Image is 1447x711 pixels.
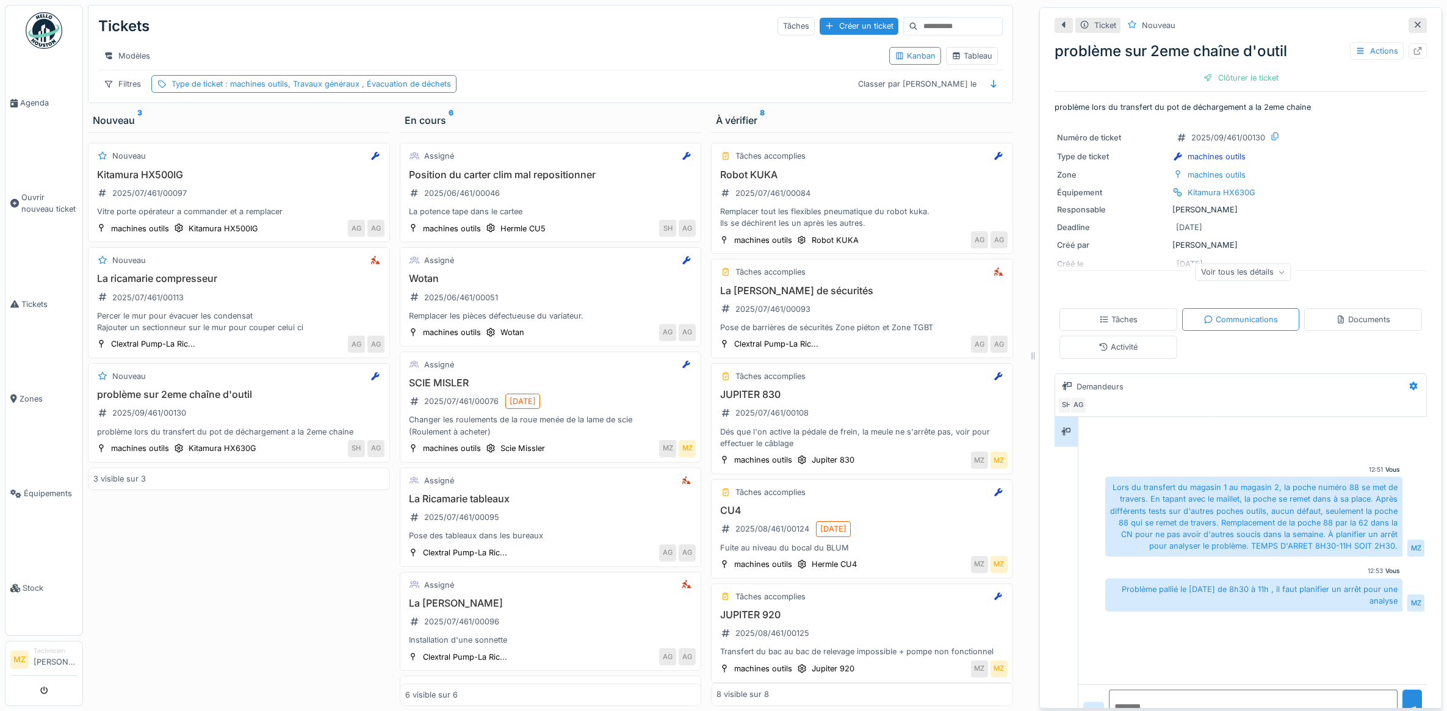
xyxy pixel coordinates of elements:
div: 2025/08/461/00125 [735,627,809,639]
div: 8 visible sur 8 [716,689,769,701]
div: SH [659,220,676,237]
div: problème lors du transfert du pot de déchargement a la 2eme chaine [93,426,384,438]
div: Kanban [895,50,936,62]
div: Nouveau [112,254,146,266]
div: Type de ticket [171,78,451,90]
div: Percer le mur pour évacuer les condensat Rajouter un sectionneur sur le mur pour couper celui ci [93,310,384,333]
div: 2025/07/461/00113 [112,292,184,303]
div: AG [348,220,365,237]
div: Remplacer tout les flexibles pneumatique du robot kuka. Ils se déchirent les un après les autres. [716,206,1008,229]
div: Classer par [PERSON_NAME] le [853,75,982,93]
div: Nouveau [112,370,146,382]
div: AG [659,324,676,341]
div: 2025/08/461/00124 [735,523,809,535]
h3: JUPITER 920 [716,609,1008,621]
h3: La Ricamarie tableaux [405,493,696,505]
div: AG [367,220,384,237]
div: MZ [991,556,1008,573]
h3: La ricamarie compresseur [93,273,384,284]
div: machines outils [734,558,792,570]
span: : machines outils, Travaux généraux , Évacuation de déchets [223,79,451,88]
div: Changer les roulements de la roue menée de la lame de scie (Roulement à acheter) [405,414,696,437]
h3: La [PERSON_NAME] de sécurités [716,285,1008,297]
div: Tableau [951,50,992,62]
div: La potence tape dans le cartee [405,206,696,217]
div: 12:51 [1369,465,1383,474]
div: [DATE] [820,523,846,535]
div: AG [971,231,988,248]
li: [PERSON_NAME] [34,646,78,673]
div: Deadline [1057,222,1167,233]
h3: JUPITER 830 [716,389,1008,400]
div: AG [679,544,696,561]
div: 2025/07/461/00097 [112,187,187,199]
span: Zones [20,393,78,405]
div: Wotan [500,327,524,338]
div: MZ [971,660,988,677]
div: 2025/09/461/00130 [1191,132,1265,143]
div: MZ [1407,594,1424,612]
div: Clôturer le ticket [1199,70,1283,86]
div: Type de ticket [1057,151,1167,162]
div: Clextral Pump-La Ric... [423,547,507,558]
img: Badge_color-CXgf-gQk.svg [26,12,62,49]
div: Équipement [1057,187,1167,198]
div: Communications [1203,314,1278,325]
div: Tâches accomplies [735,486,806,498]
span: Équipements [24,488,78,499]
a: Ouvrir nouveau ticket [5,150,82,256]
div: Jupiter 830 [812,454,854,466]
div: MZ [659,440,676,457]
h3: Robot KUKA [716,169,1008,181]
div: Documents [1336,314,1390,325]
a: Tickets [5,257,82,352]
div: Ticket [1094,20,1116,31]
div: 12:53 [1368,566,1383,576]
div: Clextral Pump-La Ric... [111,338,195,350]
h3: SCIE MISLER [405,377,696,389]
div: Nouveau [112,150,146,162]
div: problème sur 2eme chaîne d'outil [1055,40,1427,62]
a: MZ Technicien[PERSON_NAME] [10,646,78,676]
div: SH [348,440,365,457]
div: [DATE] [1176,222,1202,233]
h3: La [PERSON_NAME] [405,597,696,609]
div: Transfert du bac au bac de relevage impossible + pompe non fonctionnel [716,646,1008,657]
div: 2025/07/461/00096 [424,616,499,627]
div: machines outils [734,454,792,466]
div: MZ [991,660,1008,677]
div: Vitre porte opérateur a commander et a remplacer [93,206,384,217]
div: machines outils [734,234,792,246]
div: machines outils [423,223,481,234]
div: Demandeurs [1077,381,1124,392]
div: À vérifier [716,113,1008,128]
div: Clextral Pump-La Ric... [423,651,507,663]
div: 2025/07/461/00095 [424,511,499,523]
div: 2025/07/461/00076 [424,395,499,407]
div: Pose de barrières de sécurités Zone piéton et Zone TGBT [716,322,1008,333]
div: AG [659,544,676,561]
div: AG [1070,397,1087,414]
div: Assigné [424,150,454,162]
div: [DATE] [510,395,536,407]
h3: CU4 [716,505,1008,516]
li: MZ [10,651,29,669]
div: Kitamura HX500IG [189,223,258,234]
div: Actions [1350,42,1404,60]
div: Responsable [1057,204,1167,215]
div: [PERSON_NAME] [1057,239,1424,251]
div: 6 visible sur 6 [405,689,458,701]
div: Assigné [424,475,454,486]
span: Agenda [20,97,78,109]
div: Problème pallié le [DATE] de 8h30 à 11h , il faut planifier un arrêt pour une analyse [1105,579,1402,612]
sup: 8 [760,113,765,128]
div: MZ [971,556,988,573]
div: Dés que l'on active la pédale de frein, la meule ne s'arrête pas, voir pour effectuer le câblage [716,426,1008,449]
div: machines outils [111,442,169,454]
div: 2025/06/461/00051 [424,292,498,303]
div: AG [679,220,696,237]
h3: problème sur 2eme chaîne d'outil [93,389,384,400]
h3: Wotan [405,273,696,284]
div: Installation d'une sonnette [405,634,696,646]
div: machines outils [423,327,481,338]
